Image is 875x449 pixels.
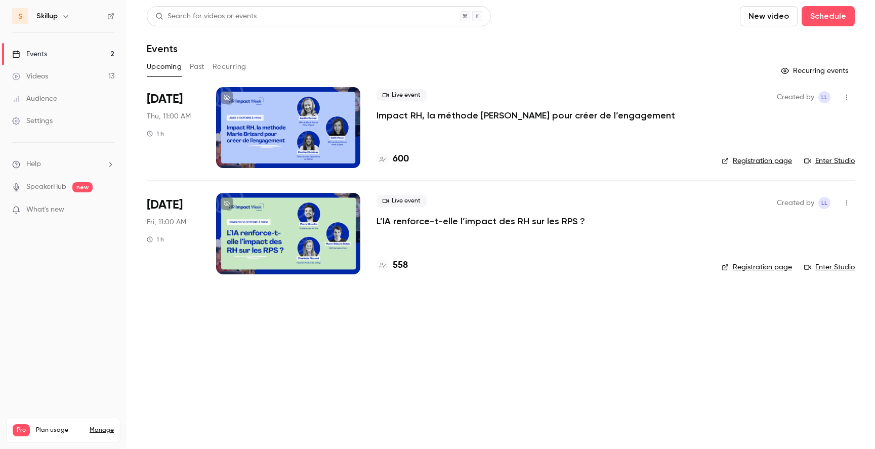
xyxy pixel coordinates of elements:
button: Upcoming [147,59,182,75]
span: new [72,182,93,192]
span: Plan usage [36,426,84,434]
div: Search for videos or events [155,11,257,22]
h1: Events [147,43,178,55]
a: SpeakerHub [26,182,66,192]
a: L’IA renforce-t-elle l’impact des RH sur les RPS ? [377,215,585,227]
span: What's new [26,205,64,215]
a: Registration page [722,262,792,272]
span: Live event [377,89,427,101]
span: S [18,11,23,22]
a: 600 [377,152,409,166]
span: Louise Le Guillou [818,197,830,209]
span: Live event [377,195,427,207]
a: Enter Studio [804,262,855,272]
span: Created by [777,197,814,209]
h4: 600 [393,152,409,166]
button: Past [190,59,204,75]
a: Enter Studio [804,156,855,166]
span: Created by [777,91,814,103]
span: Louise Le Guillou [818,91,830,103]
span: LL [821,91,827,103]
span: LL [821,197,827,209]
span: [DATE] [147,197,183,213]
iframe: Noticeable Trigger [102,206,114,215]
span: Fri, 11:00 AM [147,217,186,227]
a: Impact RH, la méthode [PERSON_NAME] pour créer de l’engagement [377,109,675,121]
span: Pro [13,424,30,436]
a: Registration page [722,156,792,166]
div: 1 h [147,130,164,138]
div: Settings [12,116,53,126]
h4: 558 [393,259,408,272]
span: Help [26,159,41,170]
button: New video [740,6,798,26]
div: Oct 10 Fri, 11:00 AM (Europe/Paris) [147,193,200,274]
div: 1 h [147,235,164,243]
div: Events [12,49,47,59]
span: Thu, 11:00 AM [147,111,191,121]
button: Recurring events [776,63,855,79]
span: [DATE] [147,91,183,107]
a: Manage [90,426,114,434]
a: 558 [377,259,408,272]
button: Recurring [213,59,246,75]
div: Oct 9 Thu, 11:00 AM (Europe/Paris) [147,87,200,168]
li: help-dropdown-opener [12,159,114,170]
div: Audience [12,94,57,104]
div: Videos [12,71,48,81]
button: Schedule [802,6,855,26]
h6: Skillup [36,11,58,21]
